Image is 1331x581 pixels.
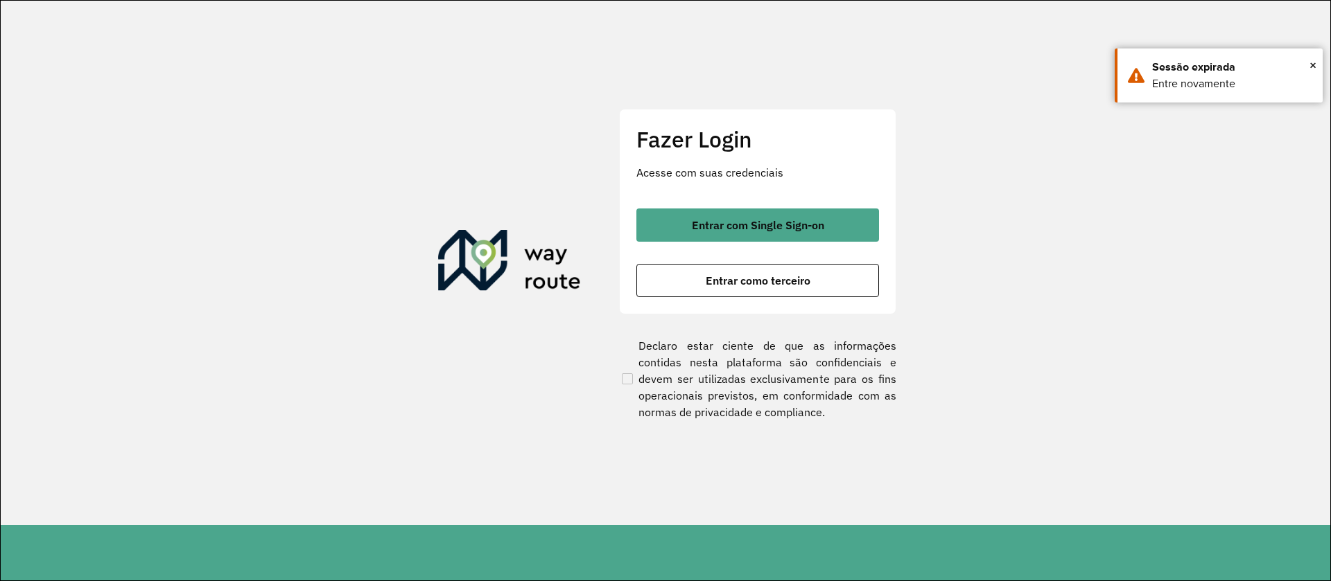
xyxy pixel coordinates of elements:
h2: Fazer Login [636,126,879,152]
button: Close [1310,55,1316,75]
img: Roteirizador AmbevTech [438,230,581,296]
div: Sessão expirada [1152,59,1312,75]
div: Entre novamente [1152,75,1312,92]
span: × [1310,55,1316,75]
button: button [636,264,879,297]
span: Entrar como terceiro [706,275,810,286]
button: button [636,208,879,242]
p: Acesse com suas credenciais [636,164,879,181]
span: Entrar com Single Sign-on [692,220,824,231]
label: Declaro estar ciente de que as informações contidas nesta plataforma são confidenciais e devem se... [619,337,896,420]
